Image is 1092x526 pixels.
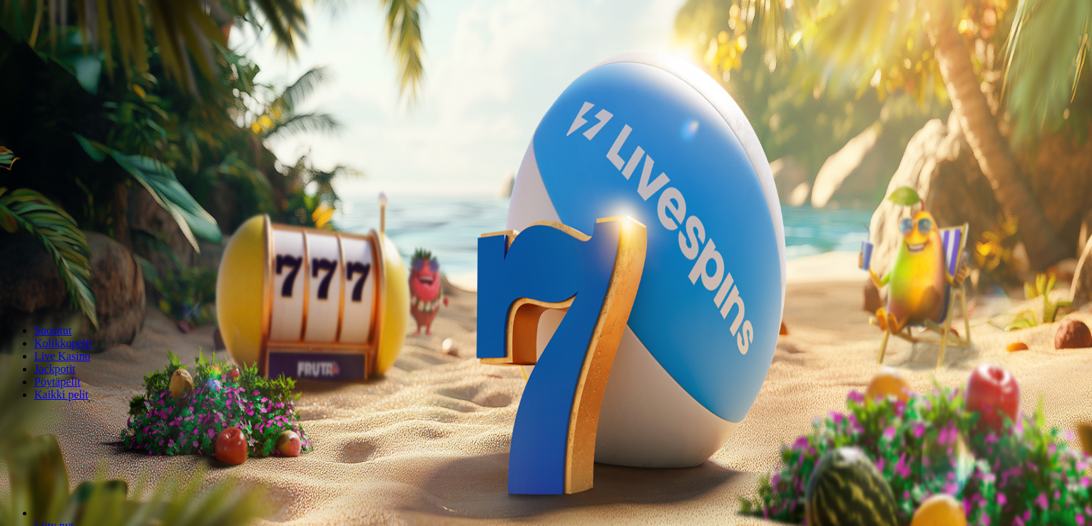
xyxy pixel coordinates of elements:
[34,337,92,349] a: Kolikkopelit
[34,350,91,362] a: Live Kasino
[34,363,76,375] a: Jackpotit
[34,388,88,401] a: Kaikki pelit
[34,324,71,336] a: Suositut
[6,300,1086,428] header: Lobby
[6,300,1086,401] nav: Lobby
[34,376,81,388] a: Pöytäpelit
